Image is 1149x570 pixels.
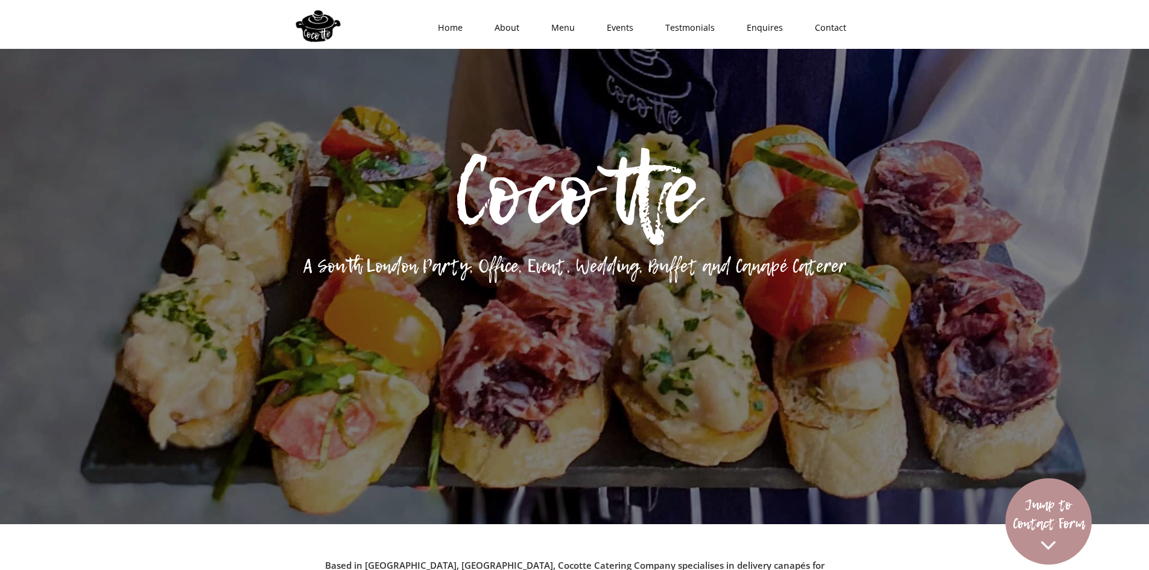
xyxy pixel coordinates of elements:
a: Enquires [727,10,795,46]
a: Contact [795,10,858,46]
a: About [475,10,531,46]
a: Events [587,10,645,46]
a: Menu [531,10,587,46]
a: Home [418,10,475,46]
a: Testmonials [645,10,727,46]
